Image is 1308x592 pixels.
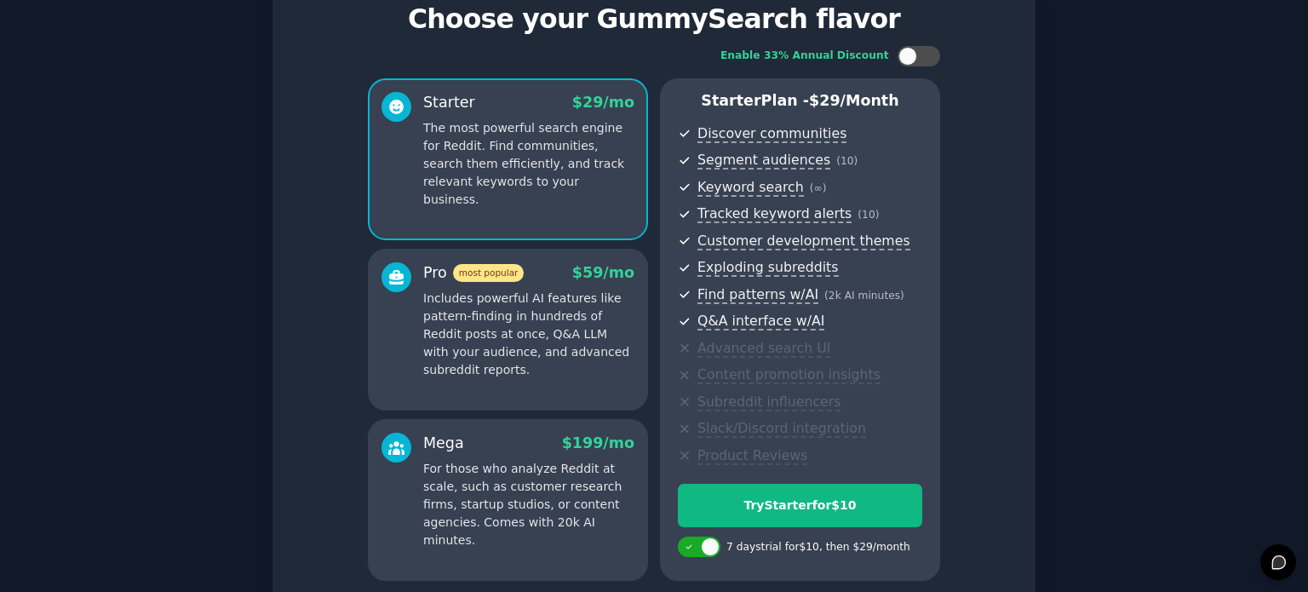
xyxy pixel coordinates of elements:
[810,182,827,194] span: ( ∞ )
[697,125,846,143] span: Discover communities
[697,259,838,277] span: Exploding subreddits
[697,313,824,330] span: Q&A interface w/AI
[858,209,879,221] span: ( 10 )
[423,290,634,379] p: Includes powerful AI features like pattern-finding in hundreds of Reddit posts at once, Q&A LLM w...
[726,540,910,555] div: 7 days trial for $10 , then $ 29 /month
[824,290,904,302] span: ( 2k AI minutes )
[453,264,525,282] span: most popular
[697,205,852,223] span: Tracked keyword alerts
[678,484,922,527] button: TryStarterfor$10
[697,420,866,438] span: Slack/Discord integration
[423,262,524,284] div: Pro
[423,460,634,549] p: For those who analyze Reddit at scale, such as customer research firms, startup studios, or conte...
[678,90,922,112] p: Starter Plan -
[836,155,858,167] span: ( 10 )
[572,264,634,281] span: $ 59 /mo
[697,447,807,465] span: Product Reviews
[697,152,830,170] span: Segment audiences
[697,366,881,384] span: Content promotion insights
[572,94,634,111] span: $ 29 /mo
[423,92,475,113] div: Starter
[423,119,634,209] p: The most powerful search engine for Reddit. Find communities, search them efficiently, and track ...
[697,286,818,304] span: Find patterns w/AI
[697,179,804,197] span: Keyword search
[679,497,921,514] div: Try Starter for $10
[290,4,1018,34] p: Choose your GummySearch flavor
[697,394,840,411] span: Subreddit influencers
[697,340,830,358] span: Advanced search UI
[720,49,889,64] div: Enable 33% Annual Discount
[809,92,899,109] span: $ 29 /month
[423,433,464,454] div: Mega
[562,434,634,451] span: $ 199 /mo
[697,233,910,250] span: Customer development themes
